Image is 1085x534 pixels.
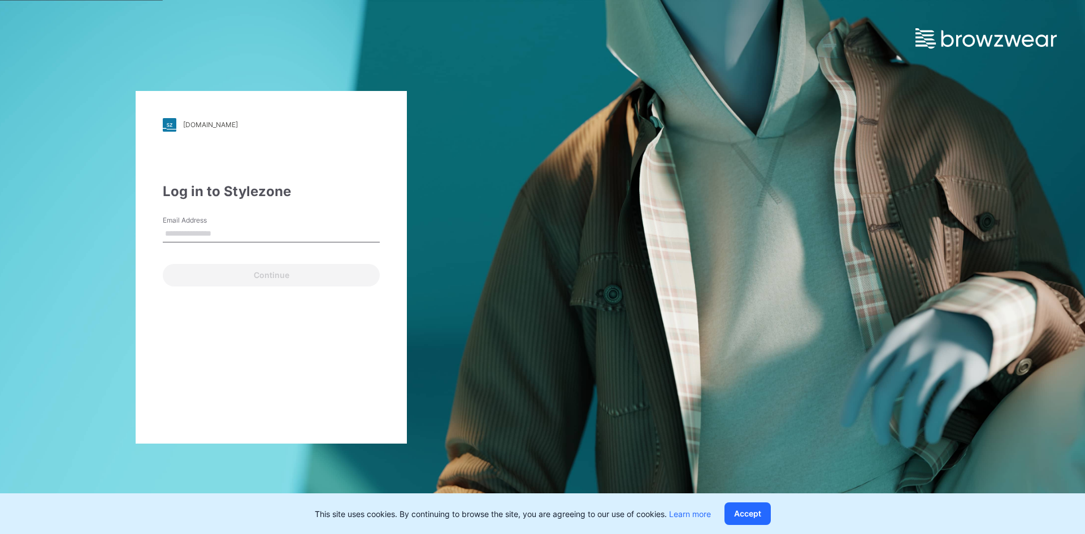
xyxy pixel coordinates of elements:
button: Accept [724,502,771,525]
a: Learn more [669,509,711,519]
img: browzwear-logo.e42bd6dac1945053ebaf764b6aa21510.svg [915,28,1057,49]
img: stylezone-logo.562084cfcfab977791bfbf7441f1a819.svg [163,118,176,132]
div: [DOMAIN_NAME] [183,120,238,129]
div: Log in to Stylezone [163,181,380,202]
a: [DOMAIN_NAME] [163,118,380,132]
label: Email Address [163,215,242,225]
p: This site uses cookies. By continuing to browse the site, you are agreeing to our use of cookies. [315,508,711,520]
